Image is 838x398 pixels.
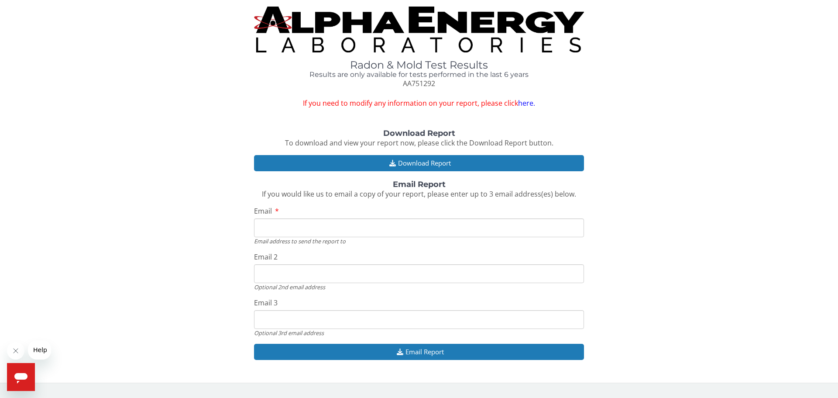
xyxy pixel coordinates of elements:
span: If you need to modify any information on your report, please click [254,98,584,108]
h4: Results are only available for tests performed in the last 6 years [254,71,584,79]
iframe: Button to launch messaging window [7,363,35,391]
span: Email [254,206,272,216]
span: Email 3 [254,298,278,308]
span: Email 2 [254,252,278,262]
div: Optional 3rd email address [254,329,584,337]
span: If you would like us to email a copy of your report, please enter up to 3 email address(es) below. [262,189,576,199]
span: To download and view your report now, please click the Download Report button. [285,138,553,148]
button: Download Report [254,155,584,171]
div: Optional 2nd email address [254,283,584,291]
img: TightCrop.jpg [254,7,584,52]
h1: Radon & Mold Test Results [254,59,584,71]
iframe: Message from company [28,340,51,360]
button: Email Report [254,344,584,360]
strong: Email Report [393,180,446,189]
iframe: Close message [7,342,24,360]
a: here. [518,98,535,108]
span: AA751292 [403,79,435,88]
strong: Download Report [383,128,455,138]
div: Email address to send the report to [254,237,584,245]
